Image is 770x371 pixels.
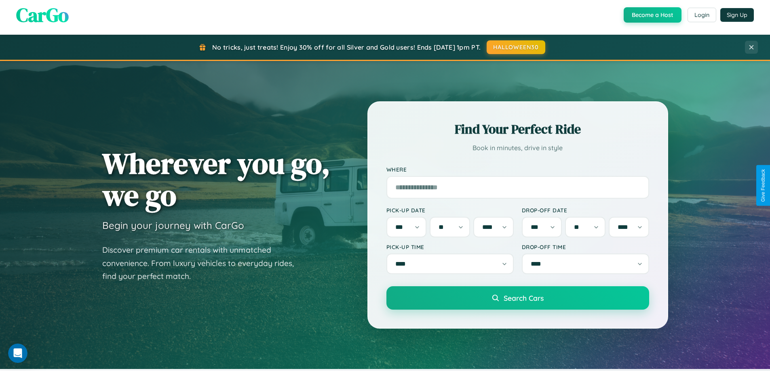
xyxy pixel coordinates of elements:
span: No tricks, just treats! Enjoy 30% off for all Silver and Gold users! Ends [DATE] 1pm PT. [212,43,481,51]
div: Give Feedback [760,169,766,202]
button: Become a Host [624,7,681,23]
button: HALLOWEEN30 [487,40,545,54]
span: Search Cars [504,293,544,302]
label: Drop-off Date [522,207,649,214]
p: Discover premium car rentals with unmatched convenience. From luxury vehicles to everyday rides, ... [102,243,304,283]
button: Login [688,8,716,22]
h3: Begin your journey with CarGo [102,219,244,231]
label: Pick-up Date [386,207,514,214]
label: Where [386,166,649,173]
button: Search Cars [386,286,649,310]
iframe: Intercom live chat [8,344,27,363]
label: Pick-up Time [386,243,514,250]
h1: Wherever you go, we go [102,147,330,211]
h2: Find Your Perfect Ride [386,120,649,138]
label: Drop-off Time [522,243,649,250]
p: Book in minutes, drive in style [386,142,649,154]
span: CarGo [16,2,69,28]
button: Sign Up [720,8,754,22]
